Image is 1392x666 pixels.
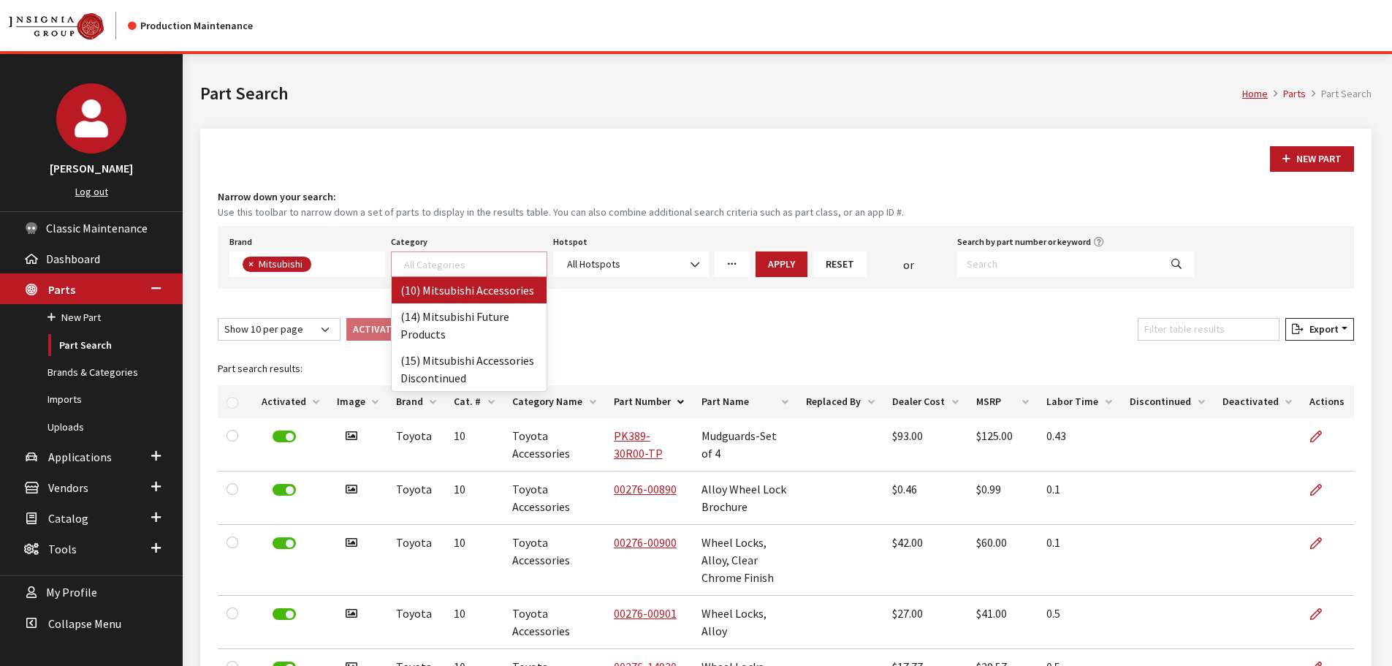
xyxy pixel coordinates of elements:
span: Classic Maintenance [46,221,148,235]
a: PK389-30R00-TP [614,428,663,461]
th: Replaced By: activate to sort column ascending [797,385,883,418]
td: 0.1 [1038,472,1121,525]
button: Export [1285,318,1354,341]
td: Wheel Locks, Alloy [693,596,797,649]
textarea: Search [404,257,546,270]
label: Deactivate Part [273,537,296,549]
label: Deactivate Part [273,608,296,620]
a: Edit Part [1309,472,1334,508]
img: Cheyenne Dorton [56,83,126,154]
span: All Hotspots [563,257,699,272]
td: 0.1 [1038,525,1121,596]
button: New Part [1270,146,1354,172]
h1: Part Search [200,80,1242,107]
th: Part Name: activate to sort column ascending [693,385,797,418]
td: 10 [445,418,503,472]
span: Mitsubishi [257,257,306,270]
i: Has image [346,537,357,549]
li: Parts [1268,86,1306,102]
td: $60.00 [967,525,1038,596]
a: Log out [75,185,108,198]
a: 00276-00890 [614,482,677,496]
a: Insignia Group logo [9,12,128,39]
label: Deactivate Part [273,431,296,442]
input: Search [957,251,1160,277]
div: Production Maintenance [128,18,253,34]
li: (10) Mitsubishi Accessories [392,277,546,303]
img: Catalog Maintenance [9,13,104,39]
small: Use this toolbar to narrow down a set of parts to display in the results table. You can also comb... [218,205,1354,220]
i: Has image [346,608,357,620]
div: or [867,256,951,273]
label: Search by part number or keyword [957,235,1091,249]
a: 00276-00901 [614,606,677,621]
a: Edit Part [1309,418,1334,455]
td: 10 [445,596,503,649]
th: Cat. #: activate to sort column ascending [445,385,503,418]
th: Activated: activate to sort column ascending [253,385,328,418]
td: $0.46 [883,472,967,525]
th: Discontinued: activate to sort column ascending [1121,385,1214,418]
span: Catalog [48,511,88,526]
th: Labor Time: activate to sort column ascending [1038,385,1121,418]
td: Alloy Wheel Lock Brochure [693,472,797,525]
span: All Hotspots [553,251,709,277]
th: Image: activate to sort column ascending [328,385,387,418]
a: Edit Part [1309,596,1334,632]
h4: Narrow down your search: [218,189,1354,205]
label: Category [391,235,427,249]
th: Brand: activate to sort column ascending [387,385,445,418]
a: Edit Part [1309,525,1334,561]
span: Select a Brand [229,251,385,277]
td: Toyota Accessories [503,525,605,596]
li: (14) Mitsubishi Future Products [392,303,546,347]
span: All Hotspots [567,257,620,270]
a: 00276-00900 [614,535,677,550]
td: $27.00 [883,596,967,649]
span: Collapse Menu [48,616,121,631]
td: Toyota [387,596,445,649]
label: Brand [229,235,252,249]
td: 0.5 [1038,596,1121,649]
button: Reset [813,251,867,277]
td: Toyota Accessories [503,418,605,472]
li: Part Search [1306,86,1372,102]
li: (15) Mitsubishi Accessories Discontinued [392,347,546,391]
th: MSRP: activate to sort column ascending [967,385,1038,418]
button: Search [1159,251,1194,277]
td: 10 [445,472,503,525]
td: $0.99 [967,472,1038,525]
span: Dashboard [46,251,100,266]
button: Remove item [243,257,257,272]
span: My Profile [46,586,97,600]
td: $125.00 [967,418,1038,472]
td: Toyota Accessories [503,596,605,649]
textarea: Search [315,259,323,272]
label: Deactivate Part [273,484,296,496]
li: Mitsubishi [243,257,311,272]
span: Parts [48,282,75,297]
i: Has image [346,484,357,496]
button: Apply [756,251,807,277]
td: $42.00 [883,525,967,596]
label: Hotspot [553,235,587,249]
a: Home [1242,87,1268,100]
th: Deactivated: activate to sort column ascending [1214,385,1301,418]
th: Part Number: activate to sort column descending [605,385,693,418]
td: $93.00 [883,418,967,472]
td: Wheel Locks, Alloy, Clear Chrome Finish [693,525,797,596]
a: More Filters [715,251,750,277]
th: Actions [1301,385,1354,418]
td: $41.00 [967,596,1038,649]
td: 10 [445,525,503,596]
td: 0.43 [1038,418,1121,472]
td: Toyota [387,472,445,525]
th: Category Name: activate to sort column ascending [503,385,605,418]
span: Select a Category [391,251,547,277]
caption: Part search results: [218,352,1354,385]
h3: [PERSON_NAME] [15,159,168,177]
span: × [248,257,254,270]
input: Filter table results [1138,318,1279,341]
span: Vendors [48,480,88,495]
span: Export [1304,322,1339,336]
